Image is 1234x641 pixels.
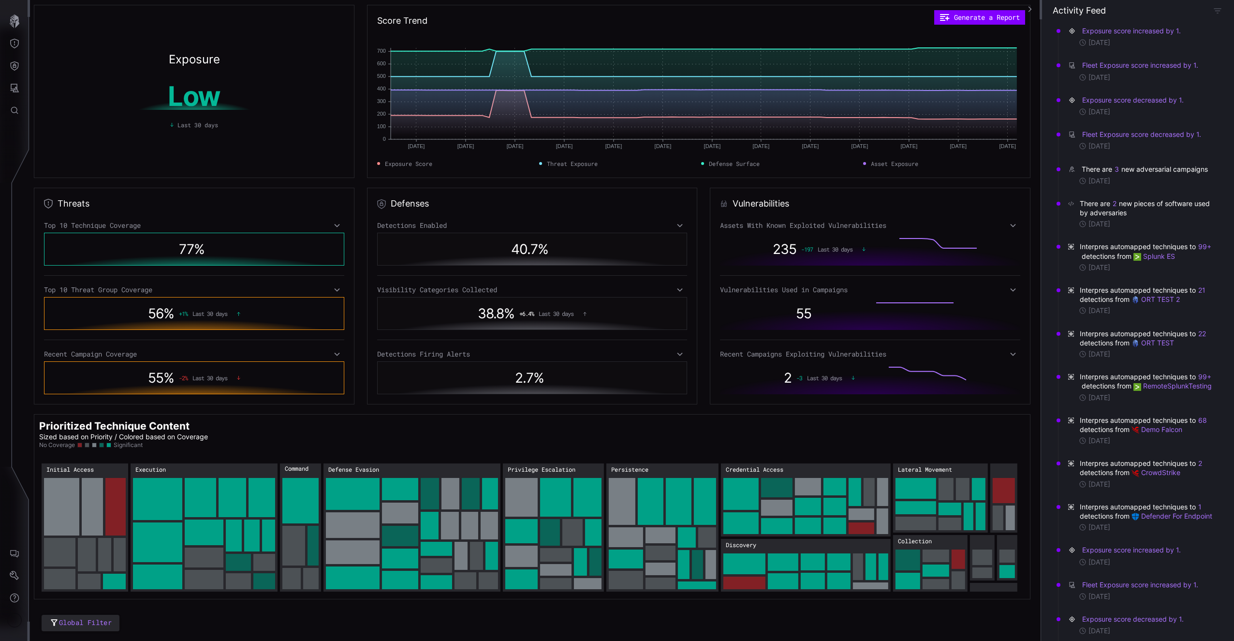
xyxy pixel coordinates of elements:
[479,572,498,589] rect: Defense Evasion → Defense Evasion:Msiexec: 18
[1133,383,1141,391] img: Demo Splunk ES
[441,478,459,509] rect: Defense Evasion → Defense Evasion:Impair Defenses: 30
[148,305,174,322] span: 56 %
[871,159,918,168] span: Asset Exposure
[421,575,452,589] rect: Defense Evasion → Defense Evasion:Deobfuscate/Decode Files or Information: 24
[768,573,798,589] rect: Discovery → Discovery:Remote System Discovery: 33
[1080,285,1213,304] span: Interpres automapped techniques to detections from
[505,478,538,517] rect: Privilege Escalation → Privilege Escalation:Valid Accounts: 63
[720,285,1020,294] div: Vulnerabilities Used in Campaigns
[323,463,500,592] rect: Defense Evasion: 853
[818,246,852,253] span: Last 30 days
[1133,252,1175,260] a: Splunk ES
[249,478,275,517] rect: Execution → Execution:Windows Management Instrumentation: 52
[133,565,182,589] rect: Execution → Execution:Windows Command Shell: 61
[609,527,643,547] rect: Persistence → Persistence:Account Manipulation: 36
[44,285,344,294] div: Top 10 Threat Group Coverage
[1131,470,1139,477] img: CrowdStrike Falcon
[481,512,498,539] rect: Defense Evasion → Defense Evasion:Clear Linux or Mac System Logs: 25
[540,564,572,576] rect: Privilege Escalation → Privilege Escalation:Hijack Execution Flow: 21
[282,478,319,523] rect: Command and Control → Command and Control:Ingress Tool Transfer: 88
[972,567,992,578] rect: Exfiltration → Exfiltration:Spearphishing Attachment: 20
[421,478,439,509] rect: Defense Evasion → Defense Evasion:Disable or Modify System Firewall: 30
[877,508,888,534] rect: Credential Access → Credential Access:Network Sniffing: 19
[1080,242,1213,260] span: Interpres automapped techniques to detections from
[280,463,321,592] rect: Command and Control: 208
[970,583,1017,592] rect: Reconnaissance: 20
[455,542,468,570] rect: Defense Evasion → Defense Evasion:Hijack Execution Flow: 21
[997,535,1017,581] rect: Impact: 40
[761,500,793,516] rect: Credential Access → Credential Access:NTDS: 30
[1131,295,1180,303] a: ORT TEST 2
[801,246,813,253] span: -197
[82,478,103,536] rect: Initial Access → Initial Access:Valid Accounts: 63
[795,498,821,515] rect: Credential Access → Credential Access:Security Account Manager: 27
[1082,60,1199,70] button: Fleet Exposure score increased by 1.
[382,571,418,589] rect: Defense Evasion → Defense Evasion:Match Legitimate Resource Name or Location: 35
[801,553,825,570] rect: Discovery → Discovery:System Owner/User Discovery: 28
[505,569,538,589] rect: Privilege Escalation → Privilege Escalation:Windows Service: 34
[179,374,188,381] span: -2 %
[1131,512,1212,520] a: Defender For Endpoint
[253,573,275,589] rect: Execution → Execution:Scheduled Task/Job: 19
[457,143,474,149] text: [DATE]
[796,374,802,381] span: -3
[44,221,344,230] div: Top 10 Technique Coverage
[1114,164,1119,174] button: 3
[723,512,759,534] rect: Credential Access → Credential Access:OS Credential Dumping: 44
[382,526,418,546] rect: Defense Evasion → Defense Evasion:Rundll32: 38
[1131,296,1139,304] img: Test Source
[1080,329,1213,347] span: Interpres automapped techniques to detections from
[226,573,251,589] rect: Execution → Execution:Software Deployment Tools: 22
[1088,38,1110,47] time: [DATE]
[1198,285,1206,295] button: 21
[540,519,560,546] rect: Privilege Escalation → Privilege Escalation:Abuse Elevation Control Mechanism: 29
[103,83,285,110] h1: Low
[678,581,716,589] rect: Persistence → Persistence:Create Account: 18
[1088,626,1110,635] time: [DATE]
[1088,220,1110,228] time: [DATE]
[391,198,429,209] h2: Defenses
[1088,306,1110,315] time: [DATE]
[485,542,498,570] rect: Defense Evasion → Defense Evasion:Local Accounts: 20
[503,463,604,592] rect: Privilege Escalation: 492
[179,310,188,317] span: + 1 %
[148,370,174,386] span: 55 %
[999,550,1015,563] rect: Impact → Impact:Spearphishing Attachment: 20
[823,498,846,515] rect: Credential Access → Credential Access:Credentials from Web Browsers: 24
[704,143,720,149] text: [DATE]
[589,548,602,576] rect: Privilege Escalation → Privilege Escalation:Scheduled Task/Job: 19
[900,143,917,149] text: [DATE]
[382,503,418,523] rect: Defense Evasion → Defense Evasion:System Binary Proxy Execution: 39
[1082,95,1184,105] button: Exposure score decreased by 1.
[952,571,965,589] rect: Collection → Collection:Data from Information Repositories: 18
[547,159,598,168] span: Threat Exposure
[1080,459,1213,477] span: Interpres automapped techniques to detections from
[1131,468,1180,477] a: CrowdStrike
[752,143,769,149] text: [DATE]
[377,86,385,91] text: 400
[303,568,319,589] rect: Command and Control → Command and Control:Spearphishing Attachment: 20
[934,10,1025,25] button: Generate a Report
[377,285,688,294] div: Visibility Categories Collected
[773,241,796,257] span: 235
[849,508,874,520] rect: Credential Access → Credential Access:Cached Domain Credentials: 19
[1080,416,1213,434] span: Interpres automapped techniques to detections from
[720,350,1020,358] div: Recent Campaigns Exploiting Vulnerabilities
[1088,263,1110,272] time: [DATE]
[999,565,1015,578] rect: Impact → Impact:Inhibit System Recovery: 20
[1088,592,1110,601] time: [DATE]
[39,419,1025,432] h2: Prioritized Technique Content
[950,143,967,149] text: [DATE]
[1088,523,1110,532] time: [DATE]
[784,370,792,386] span: 2
[1088,350,1110,358] time: [DATE]
[823,518,846,534] rect: Credential Access → Credential Access:Keylogging: 23
[377,60,385,66] text: 600
[98,538,111,571] rect: Initial Access → Initial Access:Cloud Accounts: 24
[646,546,676,560] rect: Persistence → Persistence:Cloud Accounts: 24
[999,143,1016,149] text: [DATE]
[44,478,79,536] rect: Initial Access → Initial Access:Spearphishing Attachment: 100
[540,478,571,517] rect: Privilege Escalation → Privilege Escalation:Registry Run Keys / Startup Folder: 60
[1088,558,1110,566] time: [DATE]
[385,159,432,168] span: Exposure Score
